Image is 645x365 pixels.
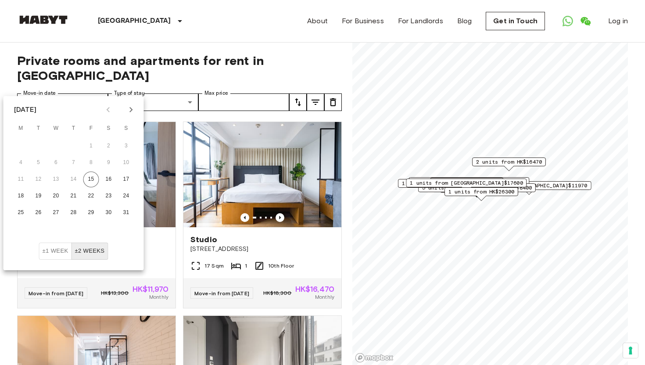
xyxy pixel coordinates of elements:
button: Previous image [276,213,284,222]
span: [STREET_ADDRESS] [190,245,334,254]
button: 29 [83,205,99,221]
span: 1 units from [GEOGRAPHIC_DATA]$17600 [410,179,523,187]
button: 27 [48,205,64,221]
span: 1 [245,262,247,270]
button: 26 [31,205,47,221]
span: HK$13,300 [101,289,129,297]
button: tune [289,93,307,111]
button: 17 [118,172,134,187]
span: Move-in from [DATE] [29,290,83,297]
span: HK$18,300 [263,289,291,297]
button: tune [307,93,324,111]
span: Monthly [149,293,168,301]
span: Monday [13,120,29,137]
span: 5 units from [GEOGRAPHIC_DATA]$8400 [422,184,532,192]
a: Open WhatsApp [559,12,577,30]
span: Thursday [66,120,82,137]
button: ±2 weeks [71,243,108,260]
div: Map marker [406,179,527,192]
span: HK$16,470 [295,285,334,293]
button: 28 [66,205,82,221]
span: 1 units from [GEOGRAPHIC_DATA]$8520 [402,179,512,187]
div: Map marker [418,183,536,197]
p: [GEOGRAPHIC_DATA] [98,16,171,26]
a: Get in Touch [486,12,545,30]
a: About [307,16,328,26]
div: [DATE] [14,104,37,115]
span: 12 units from [GEOGRAPHIC_DATA]$11970 [471,182,588,190]
button: 31 [118,205,134,221]
span: 2 units from [GEOGRAPHIC_DATA]$16000 [412,178,525,186]
span: Sunday [118,120,134,137]
span: Wednesday [48,120,64,137]
div: Map marker [408,177,529,191]
a: Blog [457,16,472,26]
label: Move-in date [23,89,56,97]
img: Marketing picture of unit HK-01-001-016-01 [183,122,341,227]
span: Monthly [315,293,334,301]
button: 25 [13,205,29,221]
span: 10th Floor [268,262,294,270]
div: Map marker [444,187,518,201]
button: 19 [31,188,47,204]
button: 24 [118,188,134,204]
button: 22 [83,188,99,204]
label: Max price [204,89,228,97]
a: Log in [608,16,628,26]
button: 18 [13,188,29,204]
div: Map marker [398,179,516,193]
button: tune [324,93,342,111]
span: 1 units from HK$26300 [448,188,514,196]
span: Saturday [101,120,117,137]
span: 2 units from HK$16470 [476,158,542,166]
a: Open WeChat [577,12,594,30]
button: Your consent preferences for tracking technologies [623,343,638,358]
button: 16 [101,172,117,187]
button: Previous image [240,213,249,222]
div: Map marker [430,178,504,191]
button: ±1 week [39,243,72,260]
div: Map marker [472,157,546,171]
a: Mapbox logo [355,353,394,363]
div: Move In Flexibility [39,243,108,260]
span: Move-in from [DATE] [194,290,249,297]
a: Marketing picture of unit HK-01-001-016-01Previous imagePrevious imageStudio[STREET_ADDRESS]17 Sq... [183,122,342,308]
a: For Business [342,16,384,26]
span: 1 units from HK$10170 [434,178,500,186]
span: HK$11,970 [133,285,168,293]
label: Type of stay [114,89,145,97]
button: 21 [66,188,82,204]
button: 20 [48,188,64,204]
a: For Landlords [398,16,443,26]
button: 23 [101,188,117,204]
img: Habyt [17,15,70,24]
span: Studio [190,234,217,245]
button: 15 [83,172,99,187]
span: Tuesday [31,120,47,137]
button: 30 [101,205,117,221]
span: 17 Sqm [204,262,224,270]
span: Private rooms and apartments for rent in [GEOGRAPHIC_DATA] [17,53,342,83]
span: Friday [83,120,99,137]
button: Next month [124,102,139,117]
